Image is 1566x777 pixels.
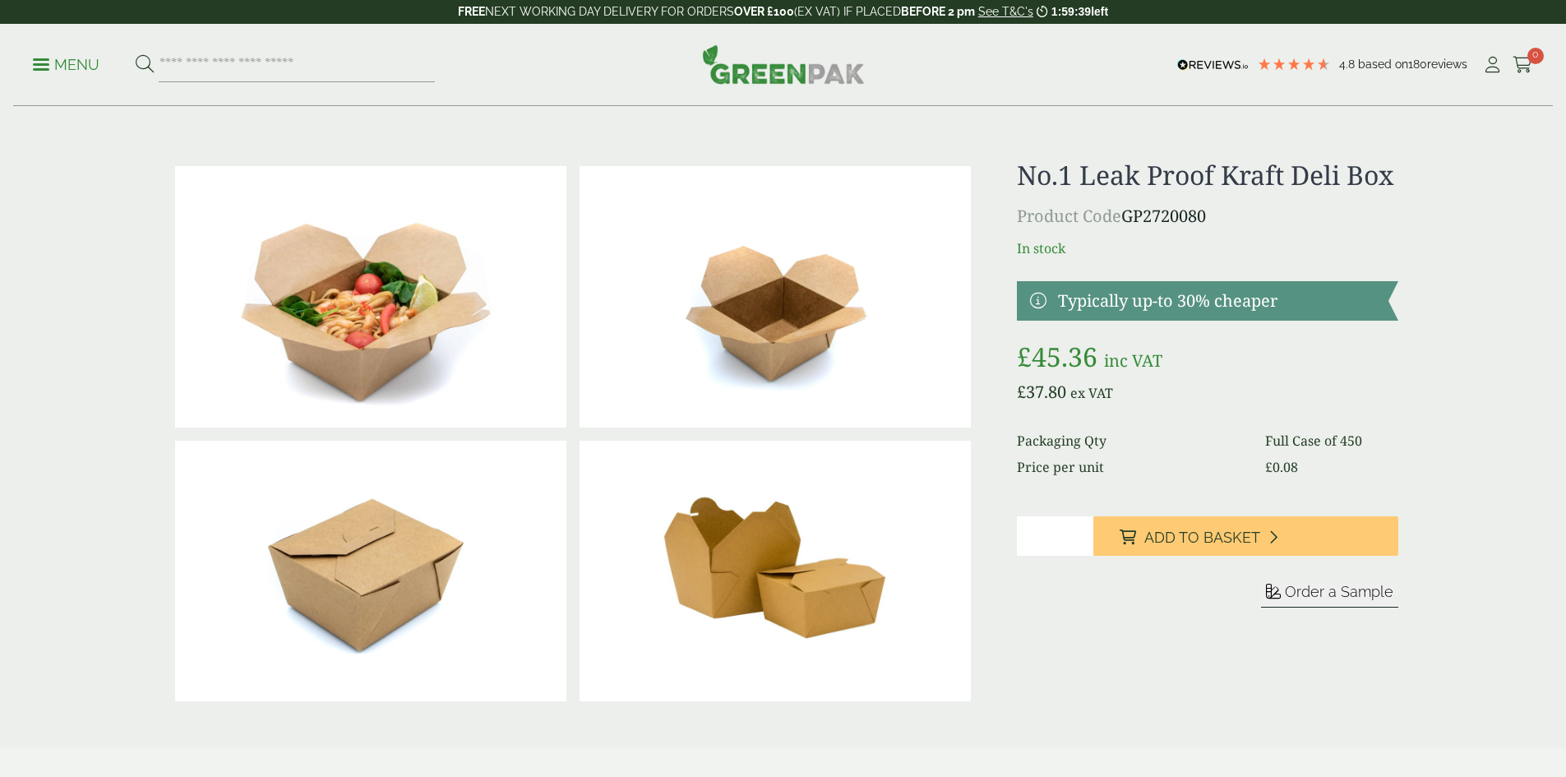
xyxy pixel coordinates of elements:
[1017,204,1397,229] p: GP2720080
[1358,58,1408,71] span: Based on
[580,441,971,702] img: No.1 Leak Proof Kraft Deli Box Full Case Of 0
[1408,58,1427,71] span: 180
[1513,57,1533,73] i: Cart
[901,5,975,18] strong: BEFORE 2 pm
[702,44,865,84] img: GreenPak Supplies
[734,5,794,18] strong: OVER £100
[1513,53,1533,77] a: 0
[1261,582,1398,608] button: Order a Sample
[1017,339,1032,374] span: £
[1427,58,1467,71] span: reviews
[1177,59,1249,71] img: REVIEWS.io
[1017,205,1121,227] span: Product Code
[458,5,485,18] strong: FREE
[1285,583,1393,600] span: Order a Sample
[1257,57,1331,72] div: 4.78 Stars
[1017,431,1245,451] dt: Packaging Qty
[1051,5,1091,18] span: 1:59:39
[1482,57,1503,73] i: My Account
[1144,529,1260,547] span: Add to Basket
[33,55,99,75] p: Menu
[1093,516,1398,556] button: Add to Basket
[33,55,99,72] a: Menu
[1339,58,1358,71] span: 4.8
[978,5,1033,18] a: See T&C's
[1265,458,1273,476] span: £
[1091,5,1108,18] span: left
[1104,349,1162,372] span: inc VAT
[1017,381,1026,403] span: £
[175,166,566,428] img: No 1 Deli Box With Prawn Noodles
[1017,339,1097,374] bdi: 45.36
[175,441,566,702] img: Deli Box No1 Closed
[1017,160,1397,191] h1: No.1 Leak Proof Kraft Deli Box
[1070,384,1113,402] span: ex VAT
[1017,238,1397,258] p: In stock
[1265,458,1298,476] bdi: 0.08
[1017,381,1066,403] bdi: 37.80
[580,166,971,428] img: Deli Box No1 Open
[1527,48,1544,64] span: 0
[1265,431,1397,451] dd: Full Case of 450
[1017,457,1245,477] dt: Price per unit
